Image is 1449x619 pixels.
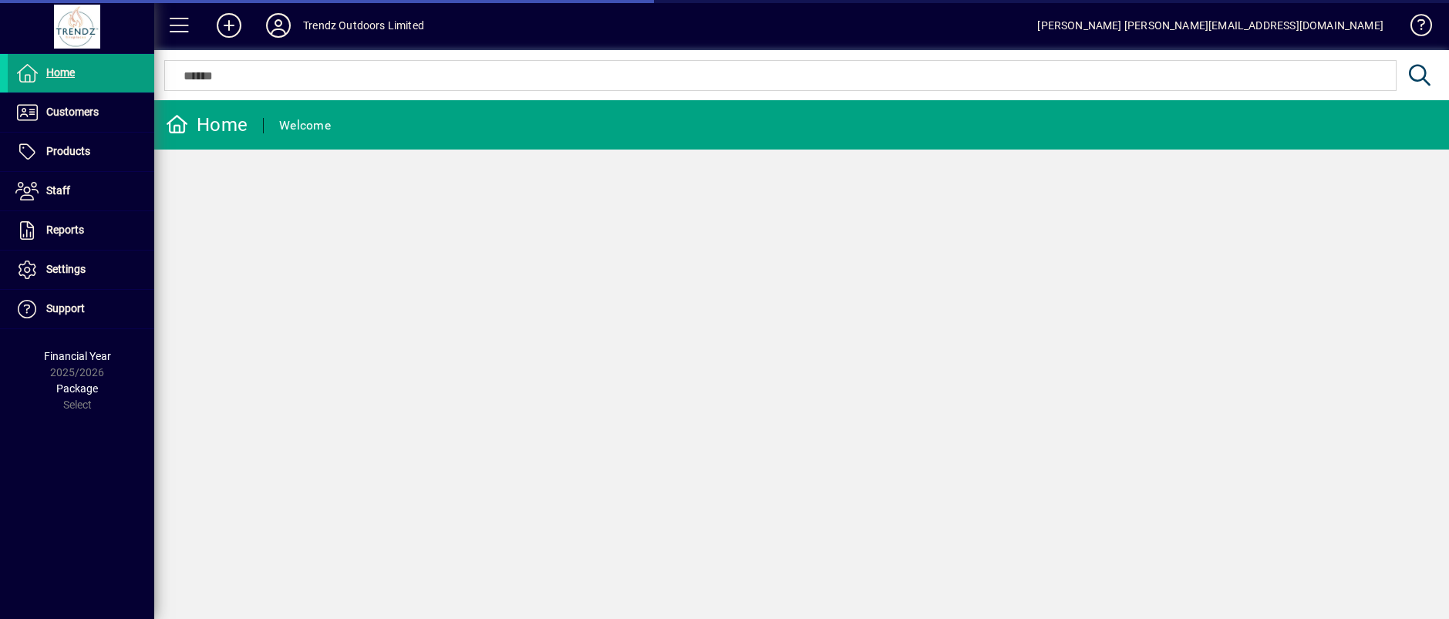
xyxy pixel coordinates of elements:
[46,224,84,236] span: Reports
[46,106,99,118] span: Customers
[1399,3,1430,53] a: Knowledge Base
[56,382,98,395] span: Package
[8,251,154,289] a: Settings
[166,113,248,137] div: Home
[8,172,154,210] a: Staff
[303,13,424,38] div: Trendz Outdoors Limited
[1037,13,1383,38] div: [PERSON_NAME] [PERSON_NAME][EMAIL_ADDRESS][DOMAIN_NAME]
[44,350,111,362] span: Financial Year
[279,113,331,138] div: Welcome
[46,145,90,157] span: Products
[8,133,154,171] a: Products
[46,184,70,197] span: Staff
[46,302,85,315] span: Support
[204,12,254,39] button: Add
[8,211,154,250] a: Reports
[8,290,154,328] a: Support
[46,263,86,275] span: Settings
[254,12,303,39] button: Profile
[46,66,75,79] span: Home
[8,93,154,132] a: Customers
